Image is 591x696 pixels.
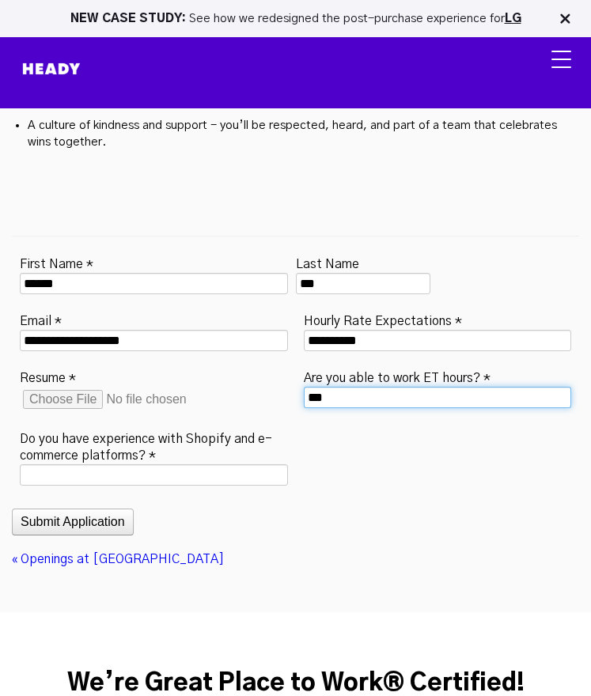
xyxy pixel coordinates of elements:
p: See how we redesigned the post-purchase experience for [32,11,559,26]
label: Resume * [20,366,76,387]
a: « Openings at [GEOGRAPHIC_DATA] [12,553,224,565]
img: Heady_Logo_Web-01 (1) [12,45,91,93]
label: First Name * [20,252,93,273]
label: Last Name [296,252,359,273]
label: Are you able to work ET hours? * [304,366,491,387]
label: Hourly Rate Expectations * [304,309,462,330]
label: Email * [20,309,62,330]
p: A culture of kindness and support - you’ll be respected, heard, and part of a team that celebrate... [28,117,563,150]
img: Close Bar [557,11,573,27]
strong: NEW CASE STUDY: [70,13,189,25]
button: Submit Application [12,509,134,535]
a: LG [505,13,521,25]
label: Do you have experience with Shopify and e-commerce platforms? * [20,427,288,464]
